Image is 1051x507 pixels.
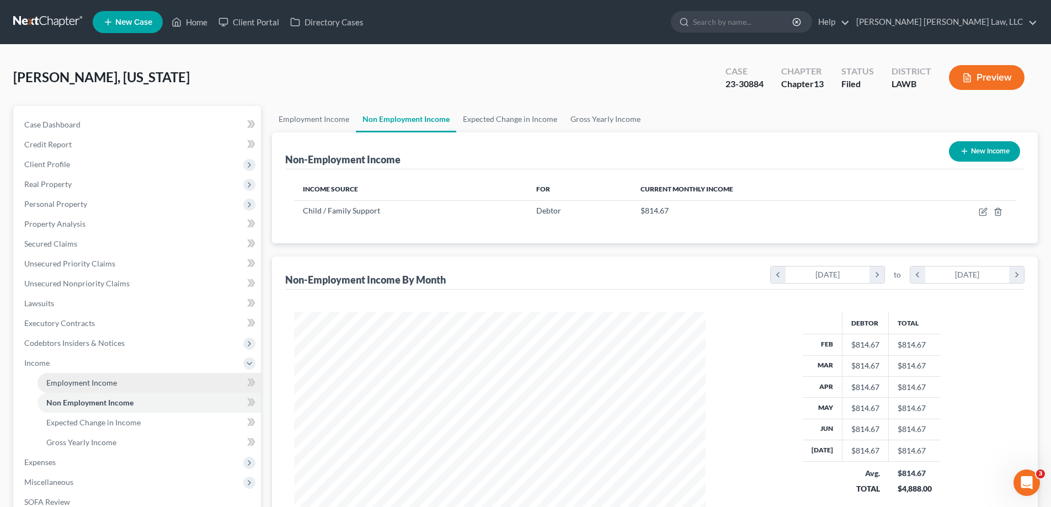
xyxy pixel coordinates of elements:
[303,185,358,193] span: Income Source
[851,12,1037,32] a: [PERSON_NAME] [PERSON_NAME] Law, LLC
[46,378,117,387] span: Employment Income
[24,457,56,467] span: Expenses
[456,106,564,132] a: Expected Change in Income
[889,334,941,355] td: $814.67
[46,418,141,427] span: Expected Change in Income
[15,234,261,254] a: Secured Claims
[46,398,134,407] span: Non Employment Income
[851,468,880,479] div: Avg.
[641,185,733,193] span: Current Monthly Income
[949,141,1020,162] button: New Income
[1013,469,1040,496] iframe: Intercom live chat
[869,266,884,283] i: chevron_right
[925,266,1010,283] div: [DATE]
[24,318,95,328] span: Executory Contracts
[285,153,401,166] div: Non-Employment Income
[803,334,842,355] th: Feb
[781,78,824,90] div: Chapter
[24,219,86,228] span: Property Analysis
[841,65,874,78] div: Status
[15,274,261,293] a: Unsecured Nonpriority Claims
[803,376,842,397] th: Apr
[356,106,456,132] a: Non Employment Income
[898,483,932,494] div: $4,888.00
[24,199,87,209] span: Personal Property
[813,12,850,32] a: Help
[285,12,369,32] a: Directory Cases
[24,497,70,506] span: SOFA Review
[771,266,786,283] i: chevron_left
[892,78,931,90] div: LAWB
[803,398,842,419] th: May
[803,355,842,376] th: Mar
[24,239,77,248] span: Secured Claims
[15,254,261,274] a: Unsecured Priority Claims
[166,12,213,32] a: Home
[272,106,356,132] a: Employment Income
[851,403,879,414] div: $814.67
[15,135,261,154] a: Credit Report
[24,140,72,149] span: Credit Report
[24,358,50,367] span: Income
[24,338,125,348] span: Codebtors Insiders & Notices
[814,78,824,89] span: 13
[15,214,261,234] a: Property Analysis
[38,373,261,393] a: Employment Income
[898,468,932,479] div: $814.67
[725,65,764,78] div: Case
[24,259,115,268] span: Unsecured Priority Claims
[803,440,842,461] th: [DATE]
[894,269,901,280] span: to
[889,398,941,419] td: $814.67
[892,65,931,78] div: District
[46,437,116,447] span: Gross Yearly Income
[24,159,70,169] span: Client Profile
[303,206,380,215] span: Child / Family Support
[38,393,261,413] a: Non Employment Income
[786,266,870,283] div: [DATE]
[910,266,925,283] i: chevron_left
[842,312,889,334] th: Debtor
[536,185,550,193] span: For
[564,106,647,132] a: Gross Yearly Income
[949,65,1025,90] button: Preview
[213,12,285,32] a: Client Portal
[841,78,874,90] div: Filed
[851,339,879,350] div: $814.67
[889,419,941,440] td: $814.67
[1009,266,1024,283] i: chevron_right
[15,313,261,333] a: Executory Contracts
[15,115,261,135] a: Case Dashboard
[15,293,261,313] a: Lawsuits
[889,376,941,397] td: $814.67
[38,433,261,452] a: Gross Yearly Income
[1036,469,1045,478] span: 3
[803,419,842,440] th: Jun
[851,382,879,393] div: $814.67
[24,279,130,288] span: Unsecured Nonpriority Claims
[725,78,764,90] div: 23-30884
[641,206,669,215] span: $814.67
[536,206,561,215] span: Debtor
[851,483,880,494] div: TOTAL
[781,65,824,78] div: Chapter
[24,477,73,487] span: Miscellaneous
[285,273,446,286] div: Non-Employment Income By Month
[889,355,941,376] td: $814.67
[889,312,941,334] th: Total
[13,69,190,85] span: [PERSON_NAME], [US_STATE]
[851,445,879,456] div: $814.67
[24,120,81,129] span: Case Dashboard
[115,18,152,26] span: New Case
[693,12,794,32] input: Search by name...
[889,440,941,461] td: $814.67
[851,424,879,435] div: $814.67
[851,360,879,371] div: $814.67
[24,298,54,308] span: Lawsuits
[38,413,261,433] a: Expected Change in Income
[24,179,72,189] span: Real Property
